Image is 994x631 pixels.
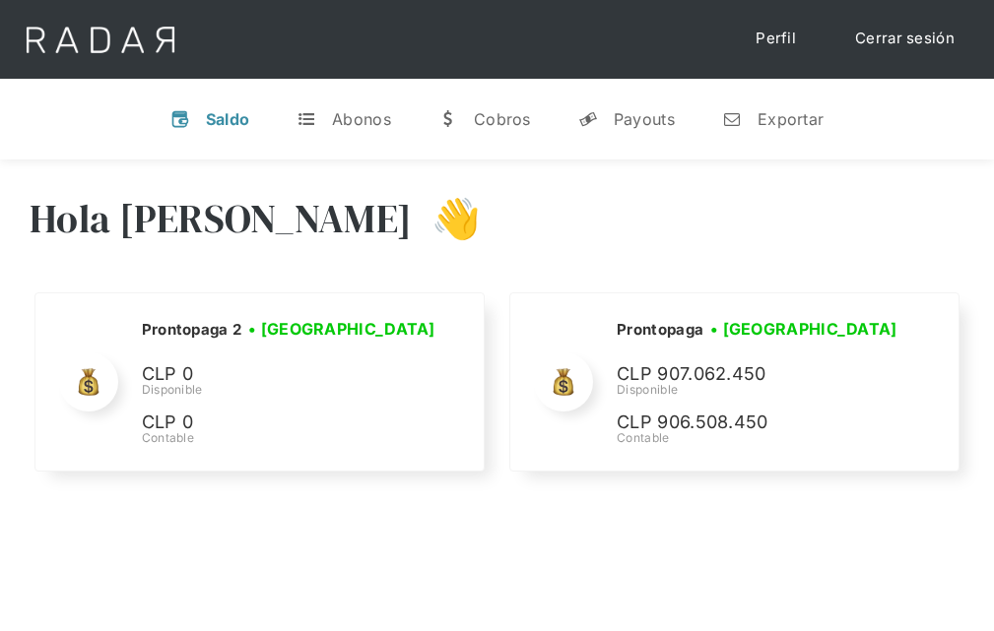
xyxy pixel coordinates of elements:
div: Exportar [758,109,824,129]
div: t [297,109,316,129]
div: Payouts [614,109,675,129]
div: Disponible [142,381,442,399]
p: CLP 906.508.450 [617,409,912,437]
p: CLP 0 [142,409,437,437]
div: Cobros [474,109,531,129]
a: Cerrar sesión [835,20,974,58]
h3: Hola [PERSON_NAME] [30,194,412,243]
div: Saldo [206,109,250,129]
a: Perfil [736,20,816,58]
div: v [170,109,190,129]
div: y [578,109,598,129]
div: w [438,109,458,129]
div: Contable [142,429,442,447]
h2: Prontopaga [617,320,703,340]
p: CLP 907.062.450 [617,360,912,389]
div: n [722,109,742,129]
div: Contable [617,429,912,447]
div: Disponible [617,381,912,399]
h3: • [GEOGRAPHIC_DATA] [710,317,897,341]
h3: 👋 [412,194,481,243]
p: CLP 0 [142,360,437,389]
div: Abonos [332,109,391,129]
h2: Prontopaga 2 [142,320,242,340]
h3: • [GEOGRAPHIC_DATA] [248,317,435,341]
